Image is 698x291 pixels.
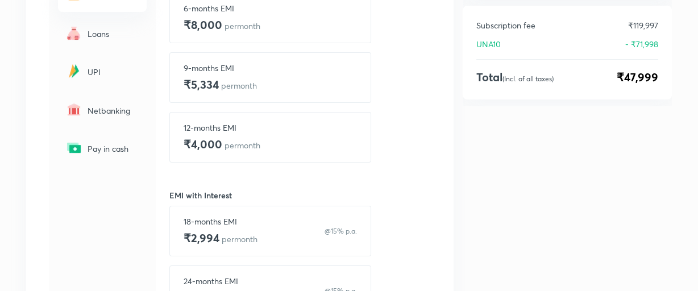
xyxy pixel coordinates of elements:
[502,74,554,83] p: (Incl. of all taxes)
[325,226,357,236] p: @15% p.a.
[65,139,83,157] img: -
[184,215,257,227] p: 18-months EMI
[617,69,658,86] span: ₹47,999
[184,230,257,247] h4: ₹2,994
[625,38,658,50] p: - ₹71,998
[65,62,83,80] img: -
[184,62,257,74] p: 9-months EMI
[476,19,535,31] p: Subscription fee
[184,2,260,14] p: 6-months EMI
[65,101,83,119] img: -
[88,105,140,117] p: Netbanking
[88,143,140,155] p: Pay in cash
[184,136,260,153] h4: ₹4,000
[476,69,554,86] h4: Total
[65,24,83,42] img: -
[221,80,257,91] p: per month
[184,76,257,93] h4: ₹5,334
[184,16,260,34] h4: ₹8,000
[184,122,260,134] p: 12-months EMI
[88,66,140,78] p: UPI
[88,28,140,40] p: Loans
[222,234,257,244] p: per month
[169,190,422,201] h6: EMI with Interest
[225,20,260,31] p: per month
[628,19,658,31] p: ₹119,997
[184,275,256,287] p: 24-months EMI
[225,140,260,151] p: per month
[476,38,501,50] p: UNA10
